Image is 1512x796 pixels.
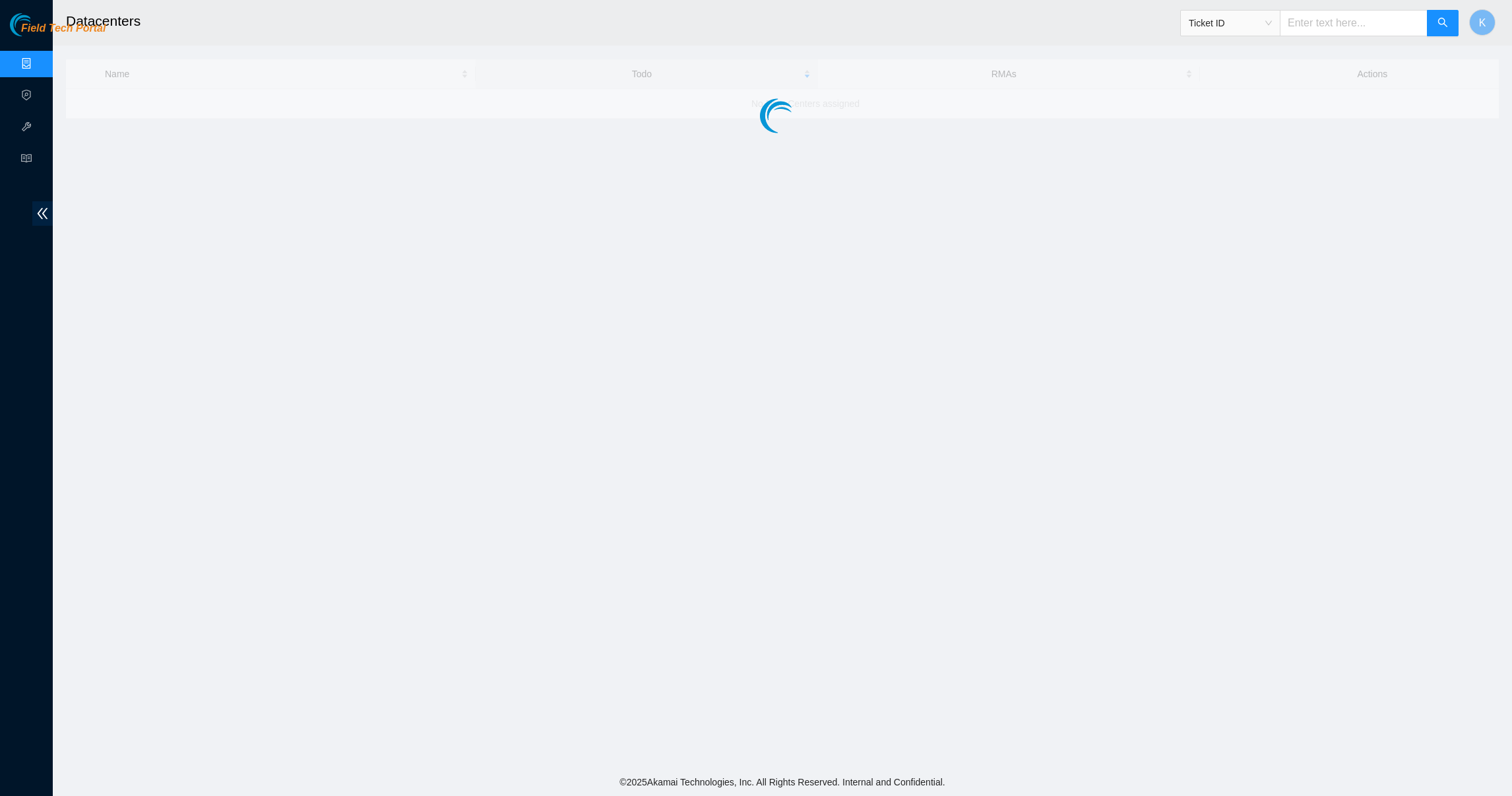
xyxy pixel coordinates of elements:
[1437,17,1448,30] span: search
[1427,10,1459,36] button: search
[10,24,106,41] a: Akamai TechnologiesField Tech Portal
[1280,10,1428,36] input: Enter text here...
[53,768,1512,796] footer: © 2025 Akamai Technologies, Inc. All Rights Reserved. Internal and Confidential.
[21,147,32,174] span: read
[1469,9,1496,36] button: K
[1189,13,1272,33] span: Ticket ID
[1479,15,1486,31] span: K
[32,201,53,226] span: double-left
[10,13,67,36] img: Akamai Technologies
[21,22,106,35] span: Field Tech Portal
